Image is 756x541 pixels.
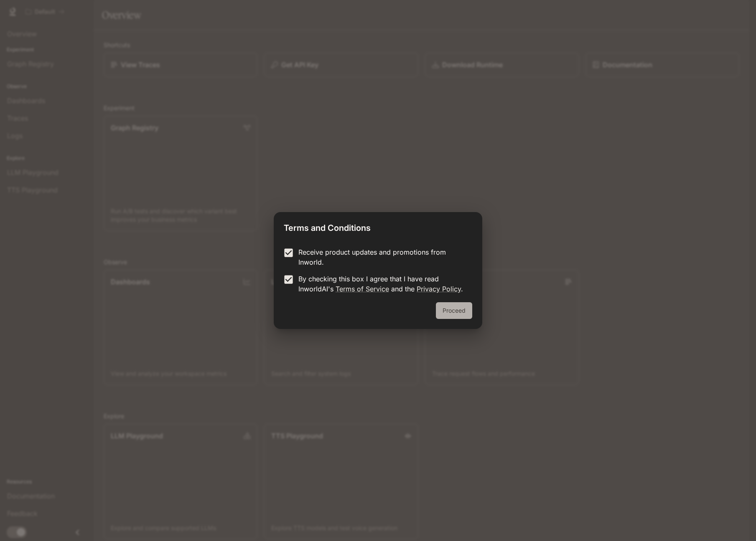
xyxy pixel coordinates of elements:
p: By checking this box I agree that I have read InworldAI's and the . [298,274,466,294]
button: Proceed [436,302,472,319]
h2: Terms and Conditions [274,212,482,240]
p: Receive product updates and promotions from Inworld. [298,247,466,267]
a: Terms of Service [336,285,389,293]
a: Privacy Policy [417,285,461,293]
